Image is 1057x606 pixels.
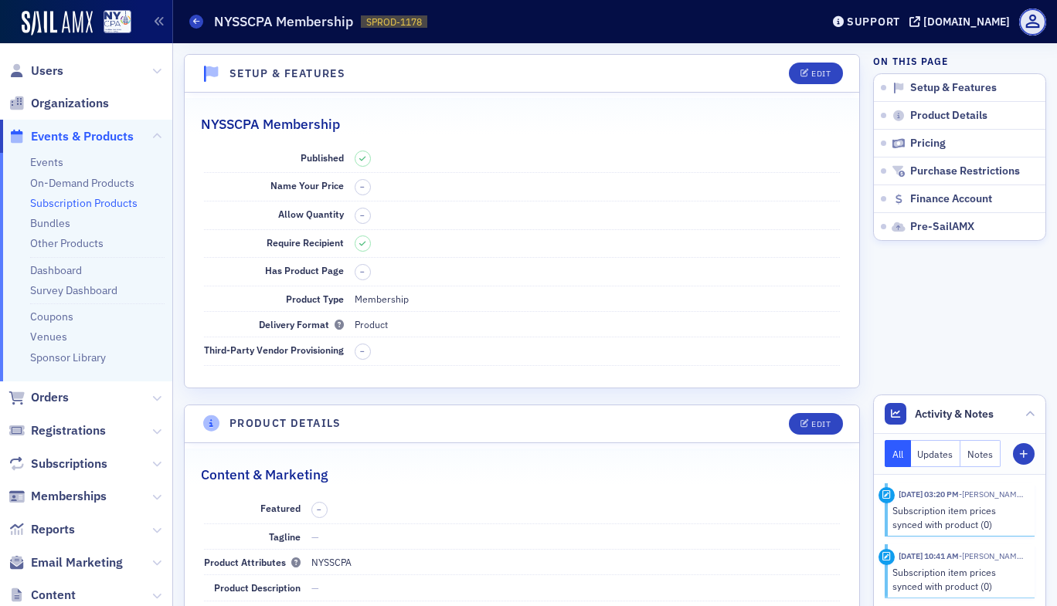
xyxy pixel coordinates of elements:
a: Coupons [30,310,73,323]
div: [DOMAIN_NAME] [923,15,1010,29]
a: On-Demand Products [30,176,134,190]
a: Memberships [8,488,107,505]
a: Sponsor Library [30,350,106,364]
div: Edit [811,69,831,78]
span: Product Attributes [204,556,301,568]
button: Notes [960,440,1001,467]
span: Tagline [269,530,301,543]
h1: NYSSCPA Membership [214,12,353,31]
a: Events [30,155,63,169]
span: Users [31,63,63,80]
button: Edit [789,63,842,84]
button: Edit [789,413,842,435]
a: Email Marketing [8,554,123,571]
a: Bundles [30,216,70,230]
span: Luke Abell [959,550,1024,561]
a: Subscriptions [8,455,107,472]
span: Product [355,318,388,330]
a: Orders [8,389,69,406]
a: Subscription Products [30,196,138,210]
div: Support [847,15,900,29]
time: 7/7/2025 03:20 PM [899,489,959,499]
h4: Setup & Features [229,66,345,82]
h2: Content & Marketing [201,465,328,485]
span: Events & Products [31,128,134,145]
span: Email Marketing [31,554,123,571]
a: Organizations [8,95,109,112]
span: — [311,530,319,543]
img: SailAMX [22,11,93,36]
div: NYSSCPA [311,555,352,569]
span: Product Type [286,293,344,305]
span: Orders [31,389,69,406]
div: Subscription item prices synced with product (0) [892,565,1025,594]
span: Pricing [910,137,946,151]
h2: NYSSCPA Membership [201,114,340,134]
a: Events & Products [8,128,134,145]
span: Product Description [214,581,301,594]
span: – [360,346,365,357]
span: Has Product Page [265,264,344,276]
h4: Product Details [229,415,342,432]
div: Activity [879,487,895,503]
a: Users [8,63,63,80]
span: Memberships [31,488,107,505]
a: Registrations [8,422,106,439]
a: Dashboard [30,263,82,277]
span: – [317,504,321,515]
span: Organizations [31,95,109,112]
span: Delivery Format [259,318,344,330]
span: Require Recipient [267,236,344,249]
img: SailAMX [104,10,131,34]
button: [DOMAIN_NAME] [909,16,1015,27]
div: Subscription item prices synced with product (0) [892,503,1025,532]
span: Content [31,587,76,604]
a: Reports [8,521,75,538]
span: Featured [260,502,301,514]
span: Published [301,151,344,164]
span: – [360,266,365,277]
h4: On this page [873,54,1046,68]
span: Purchase Restrictions [910,164,1020,178]
span: Registrations [31,422,106,439]
button: Updates [911,440,961,467]
span: Subscriptions [31,455,107,472]
button: All [885,440,911,467]
span: – [360,181,365,192]
div: Edit [811,420,831,428]
div: Activity [879,549,895,565]
time: 6/5/2025 10:41 AM [899,550,959,561]
a: Survey Dashboard [30,283,117,297]
span: – [360,210,365,221]
span: Pre-SailAMX [910,220,974,234]
span: Reports [31,521,75,538]
a: View Homepage [93,10,131,36]
span: — [311,581,319,594]
span: Finance Account [910,192,992,206]
span: Name Your Price [270,179,344,191]
span: Activity & Notes [915,406,994,422]
span: Aidan Sullivan [959,489,1024,499]
span: SPROD-1178 [366,15,422,29]
a: Other Products [30,236,104,250]
span: Membership [355,293,409,305]
span: Allow Quantity [278,208,344,220]
span: Product Details [910,109,987,123]
a: Venues [30,330,67,344]
span: Setup & Features [910,81,997,95]
a: Content [8,587,76,604]
span: Third-Party Vendor Provisioning [204,344,344,356]
span: Profile [1019,8,1046,36]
